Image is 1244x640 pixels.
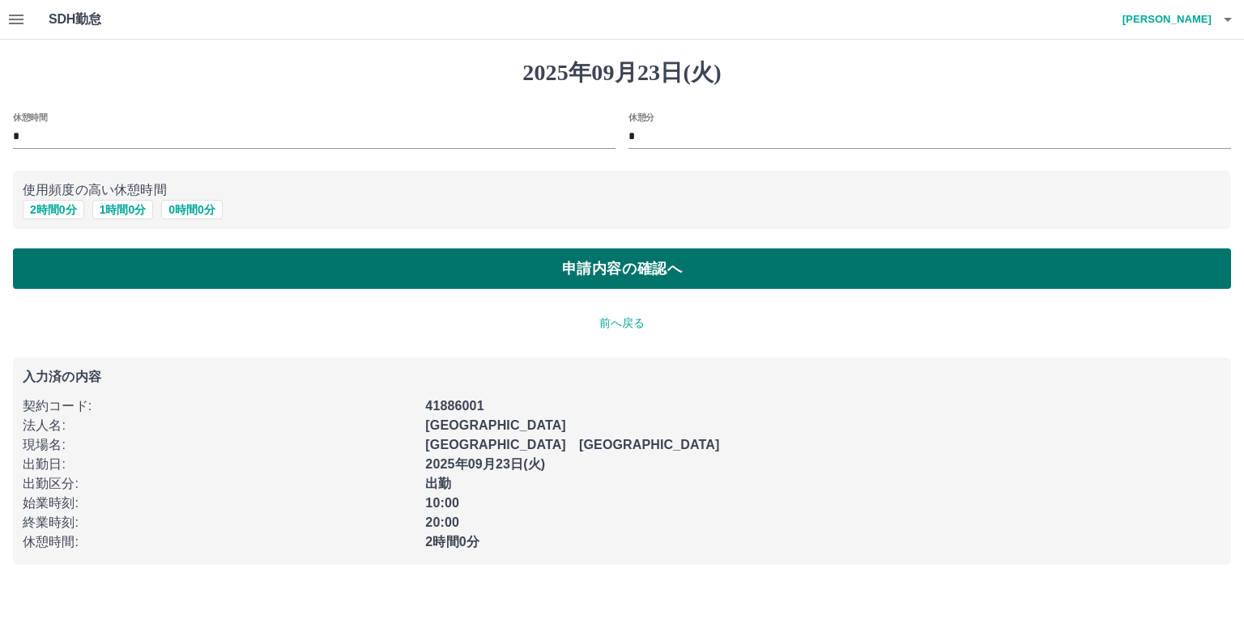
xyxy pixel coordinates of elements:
[23,396,415,416] p: 契約コード :
[425,399,484,413] b: 41886001
[425,438,719,451] b: [GEOGRAPHIC_DATA] [GEOGRAPHIC_DATA]
[23,474,415,494] p: 出勤区分 :
[13,315,1231,332] p: 前へ戻る
[23,494,415,513] p: 始業時刻 :
[23,435,415,455] p: 現場名 :
[425,535,479,549] b: 2時間0分
[23,180,1221,200] p: 使用頻度の高い休憩時間
[425,418,566,432] b: [GEOGRAPHIC_DATA]
[23,200,84,219] button: 2時間0分
[425,515,459,529] b: 20:00
[23,371,1221,384] p: 入力済の内容
[425,477,451,490] b: 出勤
[92,200,154,219] button: 1時間0分
[23,532,415,552] p: 休憩時間 :
[161,200,223,219] button: 0時間0分
[425,457,545,471] b: 2025年09月23日(火)
[13,59,1231,87] h1: 2025年09月23日(火)
[13,248,1231,289] button: 申請内容の確認へ
[628,111,654,123] label: 休憩分
[23,513,415,532] p: 終業時刻 :
[23,455,415,474] p: 出勤日 :
[425,496,459,510] b: 10:00
[23,416,415,435] p: 法人名 :
[13,111,47,123] label: 休憩時間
